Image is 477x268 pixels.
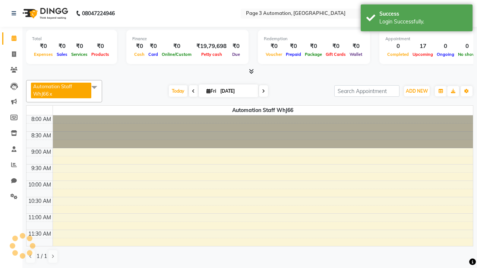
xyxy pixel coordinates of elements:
[324,52,348,57] span: Gift Cards
[385,42,411,51] div: 0
[435,42,456,51] div: 0
[30,115,53,123] div: 8:00 AM
[53,106,473,115] span: Automation Staff WhJ66
[30,165,53,172] div: 9:30 AM
[411,52,435,57] span: Upcoming
[49,91,52,97] a: x
[146,42,160,51] div: ₹0
[32,36,111,42] div: Total
[55,52,69,57] span: Sales
[69,52,89,57] span: Services
[404,86,430,96] button: ADD NEW
[303,42,324,51] div: ₹0
[27,197,53,205] div: 10:30 AM
[205,88,218,94] span: Fri
[218,86,255,97] input: 2025-10-03
[160,42,193,51] div: ₹0
[303,52,324,57] span: Package
[33,83,72,97] span: Automation Staff WhJ66
[89,52,111,57] span: Products
[264,52,284,57] span: Voucher
[379,10,467,18] div: Success
[19,3,70,24] img: logo
[348,52,364,57] span: Wallet
[37,252,47,260] span: 1 / 1
[284,52,303,57] span: Prepaid
[30,132,53,140] div: 8:30 AM
[264,42,284,51] div: ₹0
[230,52,242,57] span: Due
[379,18,467,26] div: Login Successfully.
[32,42,55,51] div: ₹0
[160,52,193,57] span: Online/Custom
[334,85,399,97] input: Search Appointment
[82,3,115,24] b: 08047224946
[324,42,348,51] div: ₹0
[435,52,456,57] span: Ongoing
[406,88,428,94] span: ADD NEW
[132,52,146,57] span: Cash
[169,85,187,97] span: Today
[132,36,243,42] div: Finance
[69,42,89,51] div: ₹0
[230,42,243,51] div: ₹0
[32,52,55,57] span: Expenses
[193,42,230,51] div: ₹19,79,698
[411,42,435,51] div: 17
[385,52,411,57] span: Completed
[27,214,53,221] div: 11:00 AM
[284,42,303,51] div: ₹0
[55,42,69,51] div: ₹0
[132,42,146,51] div: ₹0
[146,52,160,57] span: Card
[27,230,53,238] div: 11:30 AM
[348,42,364,51] div: ₹0
[30,148,53,156] div: 9:00 AM
[199,52,224,57] span: Petty cash
[264,36,364,42] div: Redemption
[89,42,111,51] div: ₹0
[27,181,53,189] div: 10:00 AM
